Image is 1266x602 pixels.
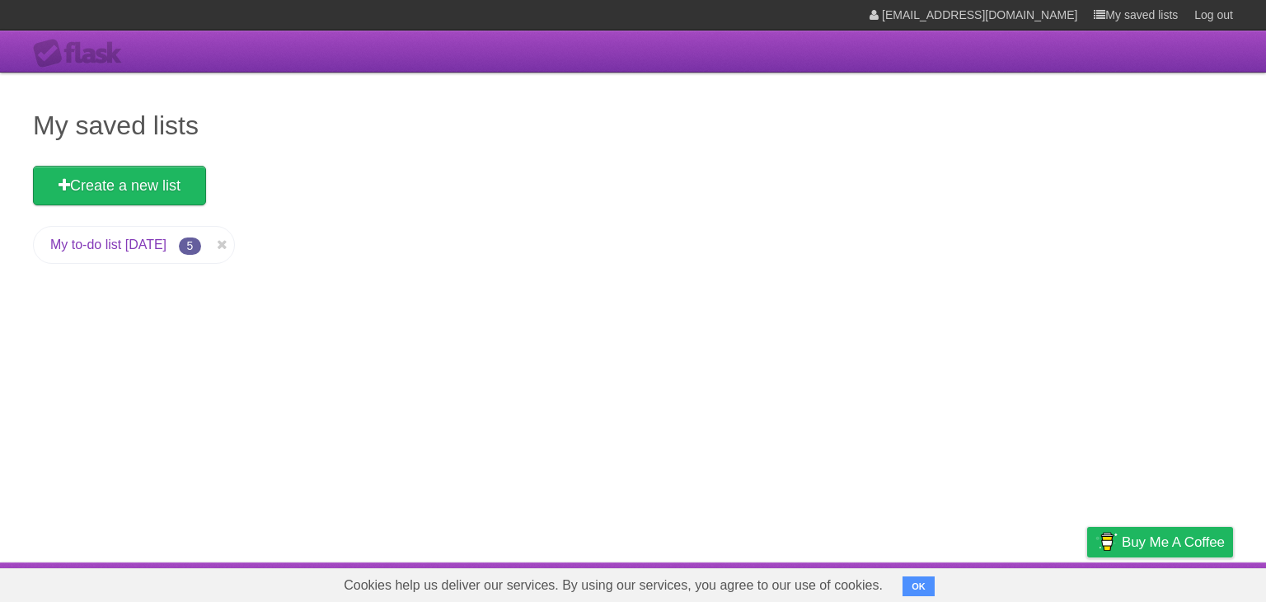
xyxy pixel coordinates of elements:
a: Developers [922,567,989,598]
span: 5 [179,238,202,255]
a: My to-do list [DATE] [50,238,166,252]
div: Flask [33,39,132,68]
a: Suggest a feature [1129,567,1233,598]
a: Terms [1010,567,1046,598]
img: Buy me a coffee [1095,528,1118,556]
button: OK [903,576,935,596]
a: Create a new list [33,166,206,205]
a: About [868,567,903,598]
a: Buy me a coffee [1087,527,1233,557]
a: Privacy [1066,567,1109,598]
span: Cookies help us deliver our services. By using our services, you agree to our use of cookies. [327,569,899,602]
span: Buy me a coffee [1122,528,1225,557]
h1: My saved lists [33,106,1233,145]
